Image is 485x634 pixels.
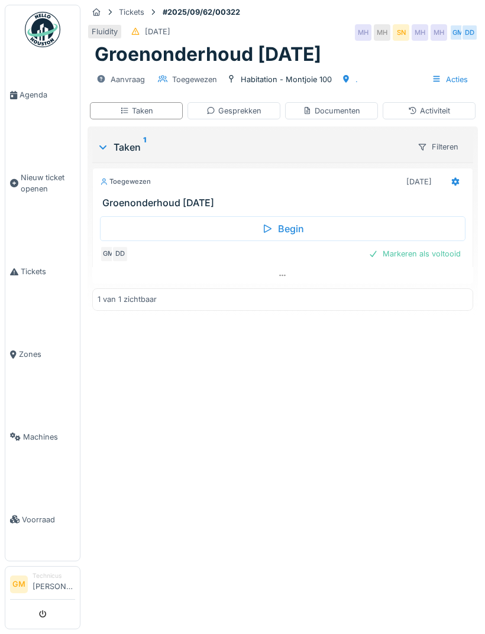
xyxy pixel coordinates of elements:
span: Machines [23,431,75,443]
div: DD [112,246,128,262]
span: Zones [19,349,75,360]
div: GM [100,246,117,262]
li: GM [10,576,28,593]
a: Tickets [5,230,80,313]
a: Machines [5,396,80,479]
div: Taken [97,140,408,154]
h3: Groenonderhoud [DATE] [102,197,468,209]
div: Documenten [303,105,360,116]
a: Nieuw ticket openen [5,136,80,230]
a: GM Technicus[PERSON_NAME] [10,571,75,600]
div: Habitation - Montjoie 100 [241,74,332,85]
div: Activiteit [408,105,450,116]
div: Technicus [33,571,75,580]
div: Gesprekken [206,105,261,116]
div: SN [393,24,409,41]
strong: #2025/09/62/00322 [158,6,245,18]
li: [PERSON_NAME] [33,571,75,597]
div: MH [355,24,371,41]
div: 1 van 1 zichtbaar [98,294,157,305]
div: MH [374,24,390,41]
img: Badge_color-CXgf-gQk.svg [25,12,60,47]
a: Zones [5,313,80,396]
span: Agenda [20,89,75,100]
div: Markeren als voltooid [364,246,465,262]
div: Toegewezen [172,74,217,85]
div: GM [450,24,466,41]
div: DD [461,24,478,41]
div: Taken [120,105,153,116]
div: Fluidity [92,26,118,37]
div: MH [412,24,428,41]
div: Tickets [119,6,144,18]
div: Filteren [412,138,464,155]
div: Aanvraag [111,74,145,85]
a: Agenda [5,54,80,136]
span: Tickets [21,266,75,277]
h1: Groenonderhoud [DATE] [95,43,321,66]
div: [DATE] [406,176,432,187]
sup: 1 [143,140,146,154]
span: Nieuw ticket openen [21,172,75,194]
div: MH [431,24,447,41]
div: [DATE] [145,26,170,37]
a: Voorraad [5,478,80,561]
span: Voorraad [22,514,75,525]
div: Toegewezen [100,177,151,187]
div: . [355,74,358,85]
div: Acties [426,71,473,88]
div: Begin [100,216,465,241]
